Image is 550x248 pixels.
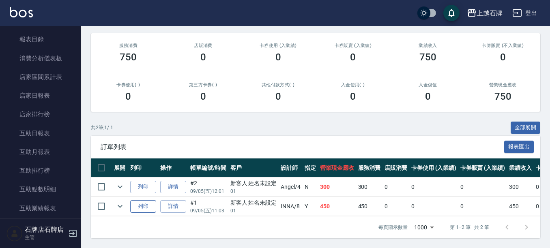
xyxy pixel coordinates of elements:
th: 展開 [112,158,128,177]
h2: 其他付款方式(-) [250,82,306,88]
p: 共 2 筆, 1 / 1 [91,124,113,131]
h2: 入金儲值 [400,82,456,88]
h3: 服務消費 [101,43,156,48]
a: 店家區間累計表 [3,68,78,86]
p: 01 [230,207,277,214]
h3: 0 [500,51,506,63]
button: 列印 [130,200,156,213]
p: 09/05 (五) 11:03 [190,207,226,214]
a: 店家排行榜 [3,105,78,124]
p: 每頁顯示數量 [378,224,408,231]
td: 450 [356,197,383,216]
img: Person [6,225,23,242]
td: Angel /4 [279,177,303,197]
button: 登出 [509,6,540,21]
td: 450 [507,197,534,216]
td: 0 [382,197,409,216]
td: N [303,177,318,197]
th: 店販消費 [382,158,409,177]
td: Y [303,197,318,216]
a: 互助日報表 [3,124,78,143]
p: 01 [230,188,277,195]
td: 300 [507,177,534,197]
a: 全店業績分析表 [3,218,78,236]
h3: 0 [200,91,206,102]
h3: 750 [494,91,511,102]
button: 報表匯出 [504,141,534,153]
h3: 750 [120,51,137,63]
button: save [443,5,460,21]
a: 互助排行榜 [3,161,78,180]
td: 0 [409,177,458,197]
h2: 業績收入 [400,43,456,48]
h3: 0 [275,91,281,102]
h3: 0 [350,91,356,102]
h3: 0 [425,91,431,102]
h3: 0 [200,51,206,63]
a: 店家日報表 [3,86,78,105]
a: 互助業績報表 [3,199,78,218]
td: INNA /8 [279,197,303,216]
h2: 卡券販賣 (入業績) [325,43,381,48]
p: 第 1–2 筆 共 2 筆 [450,224,489,231]
a: 互助月報表 [3,143,78,161]
a: 報表目錄 [3,30,78,49]
h2: 店販消費 [176,43,231,48]
a: 詳情 [160,200,186,213]
a: 消費分析儀表板 [3,49,78,68]
th: 帳單編號/時間 [188,158,228,177]
th: 營業現金應收 [318,158,356,177]
div: 新客人 姓名未設定 [230,179,277,188]
h3: 0 [350,51,356,63]
th: 設計師 [279,158,303,177]
td: 0 [458,177,507,197]
th: 客戶 [228,158,279,177]
h3: 0 [275,51,281,63]
td: #2 [188,177,228,197]
th: 操作 [158,158,188,177]
h2: 入金使用(-) [325,82,381,88]
td: 0 [409,197,458,216]
h2: 卡券販賣 (不入業績) [475,43,531,48]
button: 全部展開 [511,122,541,134]
h2: 第三方卡券(-) [176,82,231,88]
h3: 0 [125,91,131,102]
h5: 石牌店石牌店 [25,226,66,234]
td: 300 [318,177,356,197]
a: 詳情 [160,181,186,193]
th: 服務消費 [356,158,383,177]
button: 列印 [130,181,156,193]
h2: 卡券使用(-) [101,82,156,88]
button: expand row [114,200,126,212]
h2: 營業現金應收 [475,82,531,88]
td: 450 [318,197,356,216]
button: 上越石牌 [464,5,506,21]
div: 上越石牌 [477,8,503,18]
span: 訂單列表 [101,143,504,151]
img: Logo [10,7,33,17]
td: 0 [382,177,409,197]
td: #1 [188,197,228,216]
a: 互助點數明細 [3,180,78,199]
button: expand row [114,181,126,193]
td: 0 [458,197,507,216]
th: 列印 [128,158,158,177]
div: 1000 [411,216,437,238]
a: 報表匯出 [504,143,534,150]
h2: 卡券使用 (入業績) [250,43,306,48]
th: 指定 [303,158,318,177]
th: 卡券販賣 (入業績) [458,158,507,177]
p: 主管 [25,234,66,241]
h3: 750 [419,51,436,63]
th: 卡券使用 (入業績) [409,158,458,177]
div: 新客人 姓名未設定 [230,199,277,207]
p: 09/05 (五) 12:01 [190,188,226,195]
th: 業績收入 [507,158,534,177]
td: 300 [356,177,383,197]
